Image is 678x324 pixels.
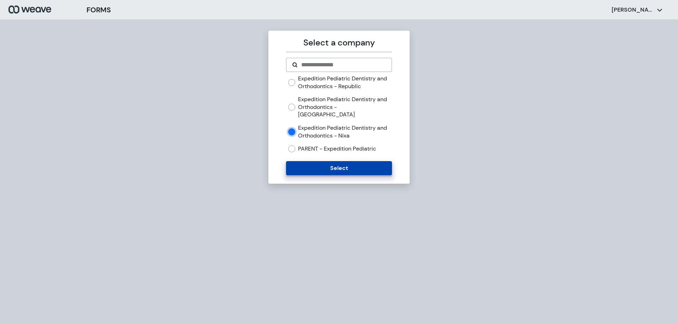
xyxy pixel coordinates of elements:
label: PARENT - Expedition Pediatric [298,145,376,153]
p: [PERSON_NAME] [612,6,654,14]
label: Expedition Pediatric Dentistry and Orthodontics - Nixa [298,124,392,139]
button: Select [286,161,392,175]
label: Expedition Pediatric Dentistry and Orthodontics - Republic [298,75,392,90]
input: Search [301,61,386,69]
h3: FORMS [87,5,111,15]
label: Expedition Pediatric Dentistry and Orthodontics - [GEOGRAPHIC_DATA] [298,96,392,118]
p: Select a company [286,36,392,49]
